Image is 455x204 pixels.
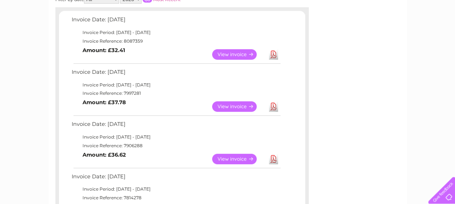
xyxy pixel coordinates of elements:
[83,99,126,106] b: Amount: £37.78
[212,49,265,60] a: View
[83,47,125,54] b: Amount: £32.41
[392,31,403,36] a: Blog
[407,31,425,36] a: Contact
[70,119,282,133] td: Invoice Date: [DATE]
[212,154,265,164] a: View
[269,49,278,60] a: Download
[431,31,448,36] a: Log out
[70,141,282,150] td: Invoice Reference: 7906288
[16,19,53,41] img: logo.png
[269,154,278,164] a: Download
[328,31,341,36] a: Water
[70,194,282,202] td: Invoice Reference: 7814278
[346,31,362,36] a: Energy
[70,89,282,98] td: Invoice Reference: 7997281
[70,67,282,81] td: Invoice Date: [DATE]
[70,81,282,89] td: Invoice Period: [DATE] - [DATE]
[269,101,278,112] a: Download
[319,4,368,13] a: 0333 014 3131
[70,133,282,141] td: Invoice Period: [DATE] - [DATE]
[70,15,282,28] td: Invoice Date: [DATE]
[70,185,282,194] td: Invoice Period: [DATE] - [DATE]
[212,101,265,112] a: View
[70,172,282,185] td: Invoice Date: [DATE]
[366,31,388,36] a: Telecoms
[70,28,282,37] td: Invoice Period: [DATE] - [DATE]
[83,152,126,158] b: Amount: £36.62
[70,37,282,46] td: Invoice Reference: 8087359
[57,4,399,35] div: Clear Business is a trading name of Verastar Limited (registered in [GEOGRAPHIC_DATA] No. 3667643...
